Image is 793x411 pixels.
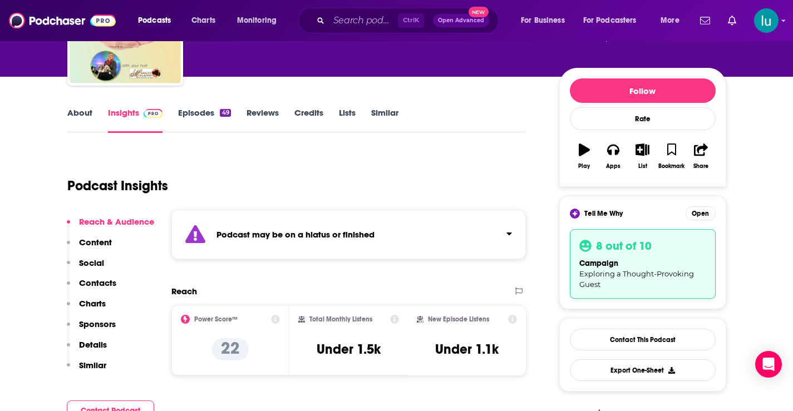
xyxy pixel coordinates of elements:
button: Content [67,237,112,258]
button: open menu [653,12,693,29]
button: Details [67,339,107,360]
span: For Podcasters [583,13,637,28]
a: Credits [294,107,323,133]
img: Podchaser - Follow, Share and Rate Podcasts [9,10,116,31]
button: Social [67,258,104,278]
img: tell me why sparkle [572,210,578,217]
a: Contact This Podcast [570,329,716,350]
h2: Total Monthly Listens [309,315,372,323]
button: Export One-Sheet [570,359,716,381]
p: Reach & Audience [79,216,154,227]
span: Charts [191,13,215,28]
h3: 8 out of 10 [596,239,652,253]
h2: Power Score™ [194,315,238,323]
button: Charts [67,298,106,319]
a: InsightsPodchaser Pro [108,107,163,133]
div: 49 [220,109,230,117]
div: List [638,163,647,170]
div: Play [578,163,590,170]
div: Search podcasts, credits, & more... [309,8,509,33]
a: Lists [339,107,356,133]
button: Similar [67,360,106,380]
span: Tell Me Why [584,209,623,218]
h1: Podcast Insights [67,177,168,194]
h2: Reach [171,286,197,296]
button: List [628,136,657,176]
p: Similar [79,360,106,370]
button: Share [686,136,715,176]
p: 22 [212,338,249,360]
p: Charts [79,298,106,309]
div: Bookmark [658,163,684,170]
span: Logged in as lusodano [754,8,779,33]
button: Bookmark [657,136,686,176]
a: Reviews [247,107,279,133]
img: User Profile [754,8,779,33]
span: Exploring a Thought-Provoking Guest [579,269,694,289]
span: Ctrl K [398,13,424,28]
button: Sponsors [67,319,116,339]
p: Content [79,237,112,247]
a: Show notifications dropdown [723,11,741,30]
button: open menu [130,12,185,29]
button: Open [686,206,716,220]
button: open menu [576,12,653,29]
input: Search podcasts, credits, & more... [329,12,398,29]
span: More [661,13,679,28]
div: Open Intercom Messenger [755,351,782,378]
div: Share [693,163,708,170]
p: Sponsors [79,319,116,329]
button: open menu [229,12,291,29]
p: Contacts [79,278,116,288]
span: Monitoring [237,13,277,28]
a: Show notifications dropdown [696,11,715,30]
span: campaign [579,259,618,268]
p: Social [79,258,104,268]
button: Play [570,136,599,176]
a: Similar [371,107,398,133]
button: open menu [513,12,579,29]
span: Open Advanced [438,18,484,23]
button: Open AdvancedNew [433,14,489,27]
p: Details [79,339,107,350]
button: Follow [570,78,716,103]
section: Click to expand status details [171,210,526,259]
h3: Under 1.1k [435,341,499,358]
a: Episodes49 [178,107,230,133]
h2: New Episode Listens [428,315,489,323]
button: Show profile menu [754,8,779,33]
strong: Podcast may be on a hiatus or finished [216,229,375,240]
h3: Under 1.5k [317,341,381,358]
a: Charts [184,12,222,29]
button: Apps [599,136,628,176]
span: New [469,7,489,17]
button: Contacts [67,278,116,298]
div: Apps [606,163,620,170]
button: Reach & Audience [67,216,154,237]
img: Podchaser Pro [144,109,163,118]
div: Rate [570,107,716,130]
a: About [67,107,92,133]
span: Podcasts [138,13,171,28]
span: For Business [521,13,565,28]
